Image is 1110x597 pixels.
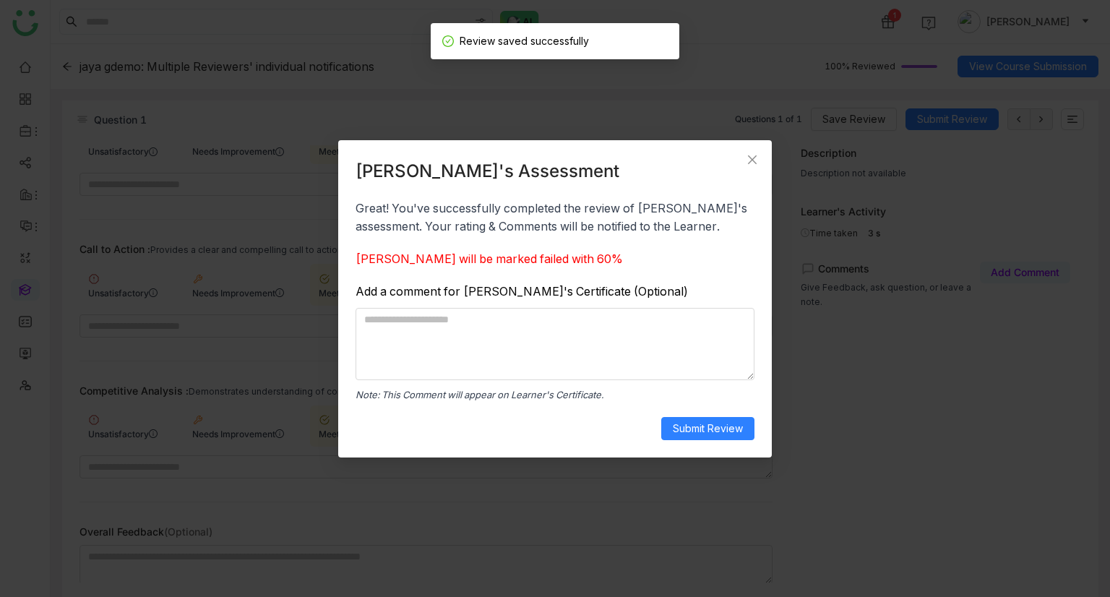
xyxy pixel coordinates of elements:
[356,283,754,301] span: Add a comment for [PERSON_NAME]'s Certificate (Optional)
[661,416,754,439] button: Submit Review
[356,199,754,235] p: Great! You've successfully completed the review of [PERSON_NAME]'s assessment. Your rating & Comm...
[356,158,754,185] h2: [PERSON_NAME]'s Assessment
[673,420,743,436] span: Submit Review
[460,35,589,47] span: Review saved successfully
[356,387,754,402] span: Note: This Comment will appear on Learner's Certificate.
[733,140,772,179] button: Close
[356,250,754,268] div: [PERSON_NAME] will be marked failed with 60%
